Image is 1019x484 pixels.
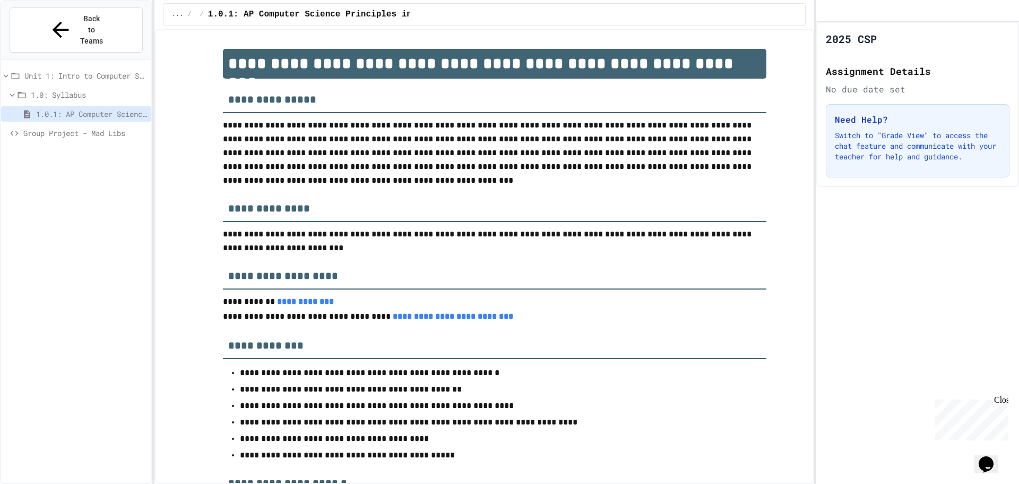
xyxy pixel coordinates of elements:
[835,113,1000,126] h3: Need Help?
[826,64,1009,79] h2: Assignment Details
[4,4,73,67] div: Chat with us now!Close
[200,10,204,19] span: /
[931,395,1008,440] iframe: chat widget
[172,10,184,19] span: ...
[31,89,147,100] span: 1.0: Syllabus
[36,108,147,120] span: 1.0.1: AP Computer Science Principles in Python Course Syllabus
[826,31,877,46] h1: 2025 CSP
[826,83,1009,96] div: No due date set
[10,7,143,53] button: Back to Teams
[835,130,1000,162] p: Switch to "Grade View" to access the chat feature and communicate with your teacher for help and ...
[24,70,147,81] span: Unit 1: Intro to Computer Science
[974,441,1008,473] iframe: chat widget
[208,8,529,21] span: 1.0.1: AP Computer Science Principles in Python Course Syllabus
[23,128,147,139] span: Group Project - Mad Libs
[79,13,104,47] span: Back to Teams
[187,10,191,19] span: /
